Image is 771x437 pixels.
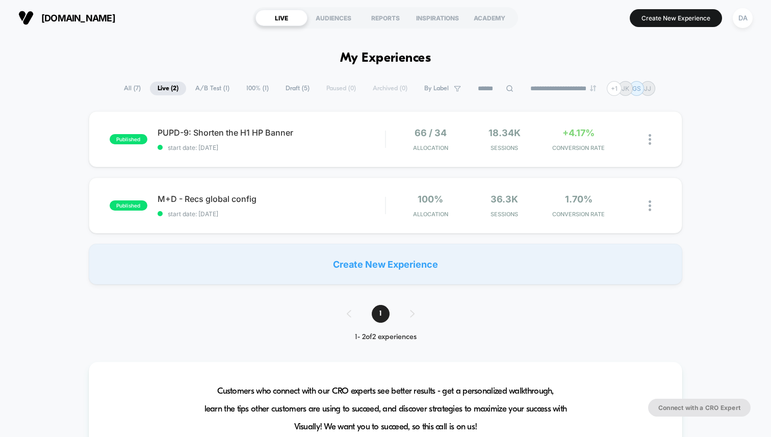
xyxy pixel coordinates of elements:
span: Allocation [413,144,448,151]
span: published [110,134,147,144]
div: + 1 [607,81,622,96]
span: A/B Test ( 1 ) [188,82,237,95]
div: Create New Experience [89,244,682,285]
button: [DOMAIN_NAME] [15,10,118,26]
span: Sessions [470,144,539,151]
span: published [110,200,147,211]
span: Draft ( 5 ) [278,82,317,95]
span: 100% [418,194,443,204]
div: REPORTS [359,10,412,26]
span: PUPD-9: Shorten the H1 HP Banner [158,127,385,138]
img: Visually logo [18,10,34,25]
img: end [590,85,596,91]
div: LIVE [255,10,307,26]
span: [DOMAIN_NAME] [41,13,115,23]
button: DA [730,8,756,29]
img: close [649,200,651,211]
span: Sessions [470,211,539,218]
div: ACADEMY [464,10,516,26]
img: close [649,134,651,145]
span: Customers who connect with our CRO experts see better results - get a personalized walkthrough, l... [204,382,567,436]
span: 1.70% [565,194,593,204]
span: All ( 7 ) [116,82,148,95]
span: CONVERSION RATE [544,144,613,151]
span: Live ( 2 ) [150,82,186,95]
p: JK [622,85,629,92]
span: start date: [DATE] [158,210,385,218]
p: JJ [644,85,651,92]
span: 18.34k [489,127,521,138]
div: 1 - 2 of 2 experiences [337,333,435,342]
h1: My Experiences [340,51,431,66]
div: AUDIENCES [307,10,359,26]
span: 66 / 34 [415,127,447,138]
span: By Label [424,85,449,92]
span: 100% ( 1 ) [239,82,276,95]
button: Connect with a CRO Expert [648,399,751,417]
span: 36.3k [491,194,518,204]
span: 1 [372,305,390,323]
div: DA [733,8,753,28]
span: CONVERSION RATE [544,211,613,218]
span: start date: [DATE] [158,144,385,151]
span: M+D - Recs global config [158,194,385,204]
span: +4.17% [562,127,595,138]
div: INSPIRATIONS [412,10,464,26]
span: Allocation [413,211,448,218]
button: Create New Experience [630,9,722,27]
p: GS [632,85,641,92]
